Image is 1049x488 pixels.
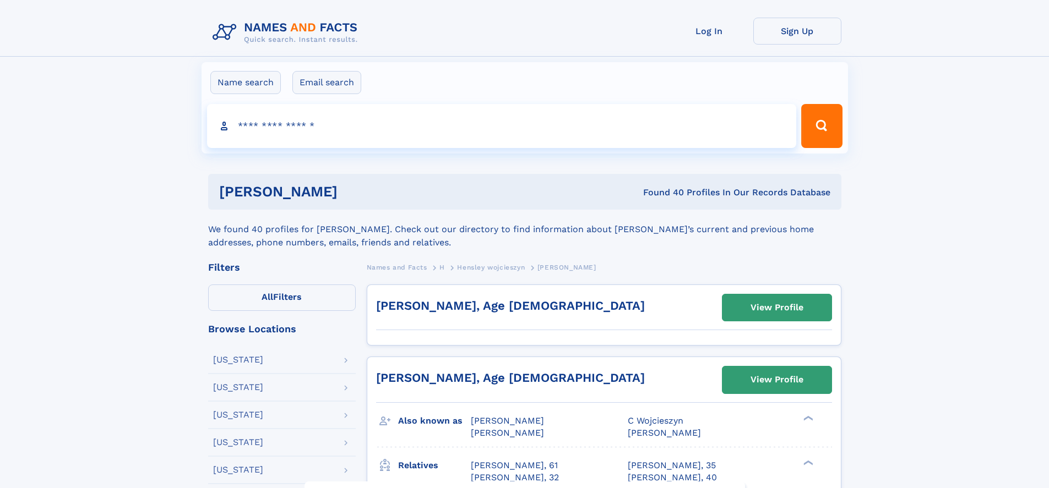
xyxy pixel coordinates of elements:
a: [PERSON_NAME], Age [DEMOGRAPHIC_DATA] [376,371,645,385]
a: [PERSON_NAME], 35 [628,459,716,471]
span: All [262,292,273,302]
a: View Profile [722,294,831,321]
div: [US_STATE] [213,410,263,419]
label: Email search [292,71,361,94]
button: Search Button [801,104,842,148]
div: [US_STATE] [213,355,263,364]
div: We found 40 profiles for [PERSON_NAME]. Check out our directory to find information about [PERSON... [208,210,841,249]
div: Found 40 Profiles In Our Records Database [490,187,830,199]
a: View Profile [722,366,831,393]
a: Names and Facts [367,260,427,274]
h3: Relatives [398,456,471,475]
a: Log In [665,18,753,45]
a: [PERSON_NAME], 32 [471,471,559,484]
a: Hensley wojcieszyn [457,260,525,274]
div: Filters [208,262,356,272]
div: ❯ [801,459,814,466]
span: [PERSON_NAME] [471,427,544,438]
span: [PERSON_NAME] [471,415,544,426]
div: [US_STATE] [213,383,263,392]
div: View Profile [751,367,803,392]
label: Filters [208,284,356,311]
div: View Profile [751,295,803,320]
div: Browse Locations [208,324,356,334]
h1: [PERSON_NAME] [219,185,491,199]
img: Logo Names and Facts [208,18,367,47]
a: [PERSON_NAME], Age [DEMOGRAPHIC_DATA] [376,299,645,312]
span: Hensley wojcieszyn [457,264,525,271]
span: [PERSON_NAME] [628,427,701,438]
div: [US_STATE] [213,438,263,447]
span: [PERSON_NAME] [537,264,596,271]
h3: Also known as [398,412,471,430]
span: C Wojcieszyn [628,415,683,426]
label: Name search [210,71,281,94]
input: search input [207,104,797,148]
div: [US_STATE] [213,465,263,474]
a: Sign Up [753,18,841,45]
a: H [439,260,445,274]
a: [PERSON_NAME], 61 [471,459,558,471]
div: ❯ [801,414,814,421]
a: [PERSON_NAME], 40 [628,471,717,484]
span: H [439,264,445,271]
